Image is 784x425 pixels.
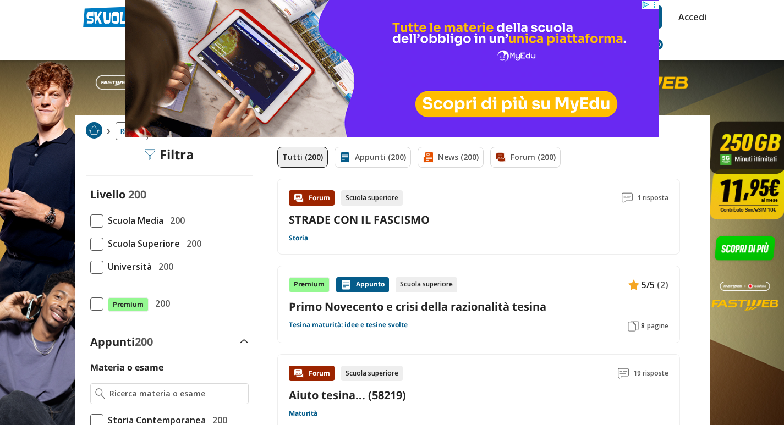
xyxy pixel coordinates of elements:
[289,277,330,292] div: Premium
[128,187,146,202] span: 200
[490,147,561,168] a: Forum (200)
[103,236,180,251] span: Scuola Superiore
[341,366,403,381] div: Scuola superiore
[637,190,668,206] span: 1 risposta
[289,366,335,381] div: Forum
[341,279,352,290] img: Appunti contenuto
[628,279,639,290] img: Appunti contenuto
[109,388,243,399] input: Ricerca materia o esame
[144,147,194,162] div: Filtra
[657,278,668,292] span: (2)
[628,321,639,332] img: Pagine
[86,122,102,139] img: Home
[116,122,148,140] a: Ricerca
[166,213,185,228] span: 200
[289,299,668,314] a: Primo Novecento e crisi della razionalità tesina
[423,152,434,163] img: News filtro contenuto
[103,260,152,274] span: Università
[418,147,484,168] a: News (200)
[336,277,389,292] div: Appunto
[289,388,406,402] a: Aiuto tesina... (58219)
[641,322,645,330] span: 8
[289,234,308,242] a: Storia
[335,147,411,168] a: Appunti (200)
[642,278,655,292] span: 5/5
[396,277,457,292] div: Scuola superiore
[289,321,408,329] a: Tesina maturità: idee e tesine svolte
[108,297,149,312] span: Premium
[289,190,335,206] div: Forum
[151,296,170,311] span: 200
[618,368,629,379] img: Commenti lettura
[154,260,173,274] span: 200
[86,122,102,140] a: Home
[182,236,201,251] span: 200
[90,334,153,349] label: Appunti
[240,339,249,344] img: Apri e chiudi sezione
[103,213,163,228] span: Scuola Media
[622,192,633,203] img: Commenti lettura
[647,322,668,330] span: pagine
[289,409,317,418] a: Maturità
[144,149,155,160] img: Filtra filtri mobile
[341,190,403,206] div: Scuola superiore
[95,388,106,399] img: Ricerca materia o esame
[289,212,430,227] a: STRADE CON IL FASCISMO
[135,334,153,349] span: 200
[90,361,163,373] label: Materia o esame
[293,368,304,379] img: Forum contenuto
[633,366,668,381] span: 19 risposte
[90,187,125,202] label: Livello
[339,152,350,163] img: Appunti filtro contenuto
[495,152,506,163] img: Forum filtro contenuto
[277,147,328,168] a: Tutti (200)
[293,192,304,203] img: Forum contenuto
[678,5,701,29] a: Accedi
